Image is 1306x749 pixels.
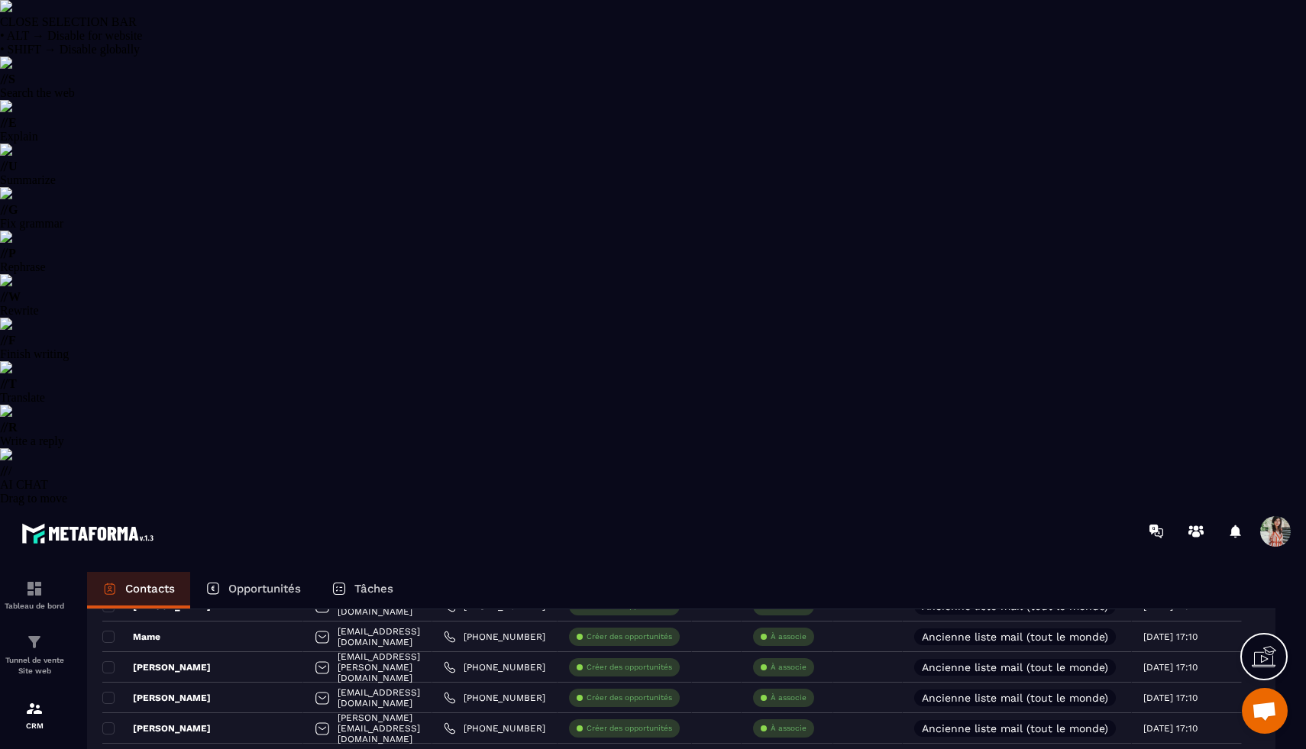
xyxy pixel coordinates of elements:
p: [DATE] 17:10 [1143,662,1198,673]
a: [PHONE_NUMBER] [444,631,545,643]
p: Créer des opportunités [587,693,672,703]
p: À associe [771,631,807,642]
p: Ancienne liste mail (tout le monde) [922,693,1108,703]
p: À associe [771,662,807,673]
p: [DATE] 17:10 [1143,631,1198,642]
p: Contacts [125,582,175,596]
a: [PHONE_NUMBER] [444,661,545,673]
p: Mame [102,631,160,643]
img: formation [25,633,44,651]
a: [PHONE_NUMBER] [444,692,545,704]
p: Tableau de bord [4,602,65,610]
p: Créer des opportunités [587,723,672,734]
a: Tâches [316,572,409,609]
div: Ouvrir le chat [1242,688,1288,734]
img: formation [25,699,44,718]
p: [PERSON_NAME] [102,692,211,704]
p: Ancienne liste mail (tout le monde) [922,601,1108,612]
p: [PERSON_NAME] [102,661,211,673]
p: [DATE] 17:10 [1143,693,1198,703]
p: Créer des opportunités [587,631,672,642]
p: Créer des opportunités [587,662,672,673]
img: logo [21,519,159,547]
p: À associe [771,693,807,703]
p: Tunnel de vente Site web [4,655,65,676]
p: À associe [771,723,807,734]
a: Opportunités [190,572,316,609]
p: Opportunités [228,582,301,596]
a: Contacts [87,572,190,609]
img: formation [25,580,44,598]
a: formationformationCRM [4,688,65,741]
a: [PHONE_NUMBER] [444,722,545,734]
p: Ancienne liste mail (tout le monde) [922,662,1108,673]
p: CRM [4,722,65,730]
p: Tâches [354,582,393,596]
a: formationformationTableau de bord [4,568,65,621]
p: [PERSON_NAME] [102,722,211,734]
a: formationformationTunnel de vente Site web [4,621,65,688]
p: Ancienne liste mail (tout le monde) [922,631,1108,642]
p: [DATE] 17:10 [1143,723,1198,734]
p: Ancienne liste mail (tout le monde) [922,723,1108,734]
